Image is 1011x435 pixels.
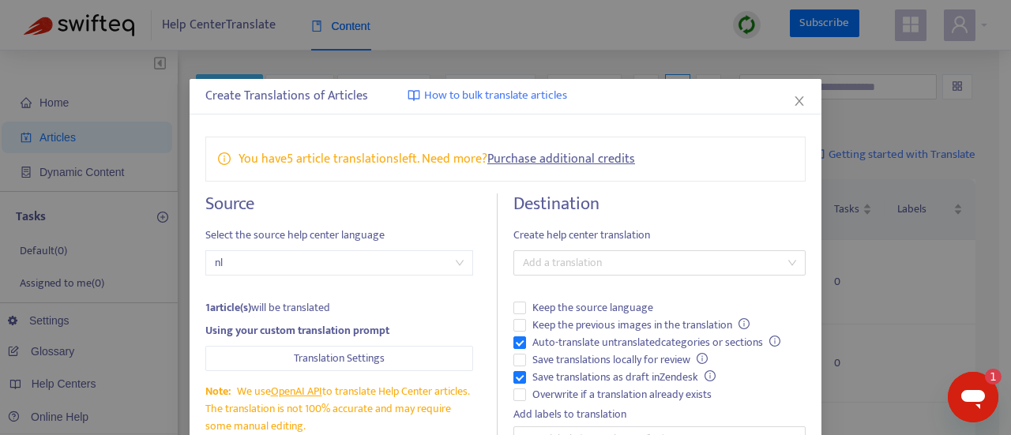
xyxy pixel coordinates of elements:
[526,299,660,317] span: Keep the source language
[513,406,806,423] div: Add labels to translation
[205,87,806,106] div: Create Translations of Articles
[526,369,722,386] span: Save translations as draft in Zendesk
[205,322,473,339] div: Using your custom translation prompt
[424,87,567,105] span: How to bulk translate articles
[487,148,635,170] a: Purchase additional credits
[215,251,464,275] span: nl
[769,336,780,347] span: info-circle
[526,351,714,369] span: Save translations locally for review
[948,372,998,422] iframe: Button to launch messaging window, 1 unread message
[205,298,251,317] strong: 1 article(s)
[408,87,567,105] a: How to bulk translate articles
[513,193,806,215] h4: Destination
[205,193,473,215] h4: Source
[408,89,420,102] img: image-link
[526,386,718,403] span: Overwrite if a translation already exists
[205,382,231,400] span: Note:
[791,92,808,110] button: Close
[513,227,806,244] span: Create help center translation
[697,353,708,364] span: info-circle
[970,369,1002,384] iframe: Number of unread messages
[705,370,716,381] span: info-circle
[739,318,750,329] span: info-circle
[271,382,322,400] a: OpenAI API
[205,299,473,317] div: will be translated
[218,149,231,165] span: info-circle
[294,350,385,367] span: Translation Settings
[205,346,473,371] button: Translation Settings
[205,227,473,244] span: Select the source help center language
[526,317,756,334] span: Keep the previous images in the translation
[526,334,787,351] span: Auto-translate untranslated categories or sections
[793,95,806,107] span: close
[239,149,635,169] p: You have 5 article translations left. Need more?
[205,383,473,435] div: We use to translate Help Center articles. The translation is not 100% accurate and may require so...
